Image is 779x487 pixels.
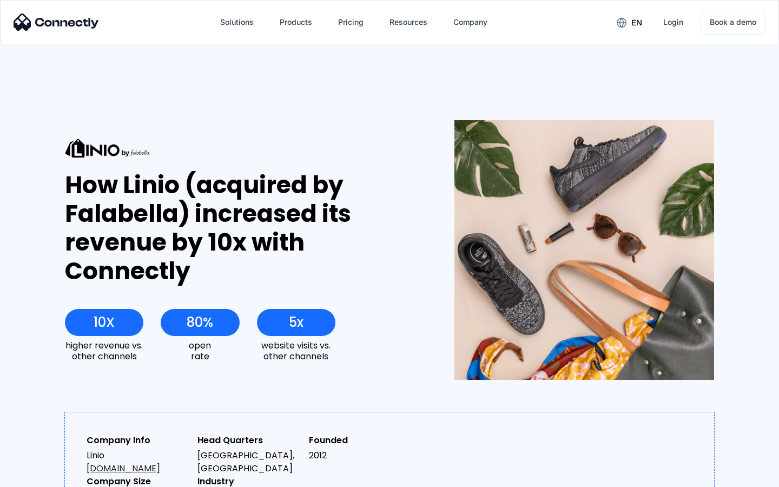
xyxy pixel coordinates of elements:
a: Pricing [329,9,372,35]
div: Company Info [87,434,189,447]
div: Solutions [220,15,254,30]
div: website visits vs. other channels [257,340,335,361]
a: Login [655,9,692,35]
div: 2012 [309,449,411,462]
div: Login [663,15,683,30]
div: [GEOGRAPHIC_DATA], [GEOGRAPHIC_DATA] [197,449,300,475]
ul: Language list [22,468,65,483]
div: Resources [389,15,427,30]
img: Connectly Logo [14,14,99,31]
div: Pricing [338,15,364,30]
div: Linio [87,449,189,475]
aside: Language selected: English [11,468,65,483]
div: Founded [309,434,411,447]
div: open rate [161,340,239,361]
div: How Linio (acquired by Falabella) increased its revenue by 10x with Connectly [65,171,415,285]
a: Book a demo [701,10,765,35]
div: en [631,15,642,30]
div: 10X [94,315,115,330]
div: 80% [187,315,213,330]
div: higher revenue vs. other channels [65,340,143,361]
div: Products [280,15,312,30]
div: Head Quarters [197,434,300,447]
div: Company [453,15,487,30]
a: [DOMAIN_NAME] [87,462,160,475]
div: 5x [289,315,303,330]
